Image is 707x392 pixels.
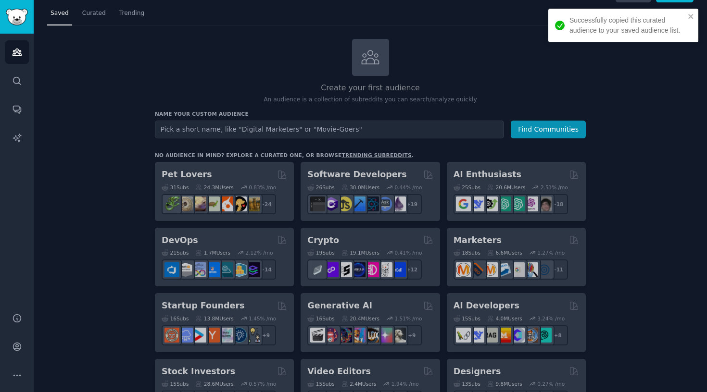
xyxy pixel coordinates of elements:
a: trending subreddits [341,152,411,158]
a: Saved [47,6,72,25]
span: Saved [50,9,69,18]
button: Find Communities [511,121,586,138]
a: Curated [79,6,109,25]
div: Successfully copied this curated audience to your saved audience list. [569,15,685,36]
button: close [688,12,694,20]
h2: Create your first audience [155,82,586,94]
div: No audience in mind? Explore a curated one, or browse . [155,152,414,159]
h3: Name your custom audience [155,110,586,117]
p: An audience is a collection of subreddits you can search/analyze quickly [155,96,586,104]
span: Curated [82,9,106,18]
span: Trending [119,9,144,18]
input: Pick a short name, like "Digital Marketers" or "Movie-Goers" [155,121,504,138]
a: Trending [116,6,148,25]
img: GummySearch logo [6,9,28,25]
